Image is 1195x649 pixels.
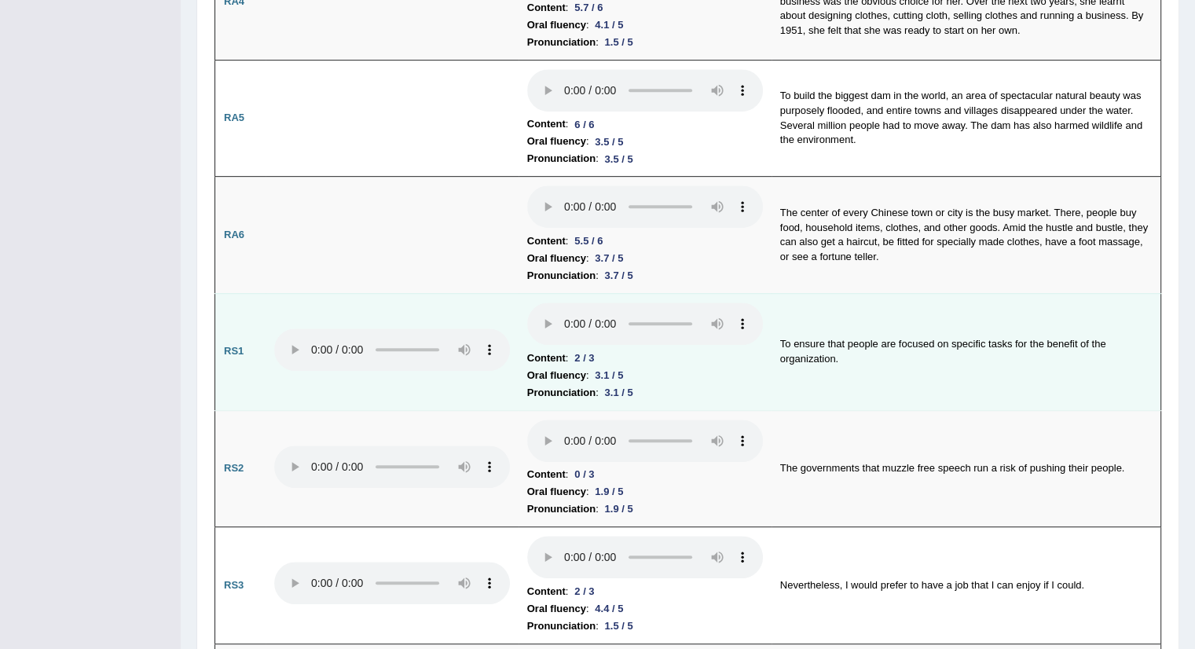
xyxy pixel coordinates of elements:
b: RA6 [224,229,244,240]
b: Oral fluency [527,600,586,618]
b: Oral fluency [527,133,586,150]
td: To build the biggest dam in the world, an area of spectacular natural beauty was purposely floode... [772,60,1161,177]
div: 3.1 / 5 [599,384,640,401]
li: : [527,500,763,518]
b: Content [527,233,566,250]
li: : [527,367,763,384]
li: : [527,250,763,267]
b: Pronunciation [527,267,596,284]
li: : [527,133,763,150]
b: RS1 [224,345,244,357]
div: 5.5 / 6 [568,233,609,249]
b: Content [527,350,566,367]
li: : [527,350,763,367]
b: Pronunciation [527,618,596,635]
li: : [527,384,763,401]
td: Nevertheless, I would prefer to have a job that I can enjoy if I could. [772,527,1161,644]
b: RS2 [224,462,244,474]
b: Pronunciation [527,384,596,401]
b: Pronunciation [527,150,596,167]
div: 0 / 3 [568,466,600,482]
div: 3.7 / 5 [599,267,640,284]
div: 6 / 6 [568,116,600,133]
b: Oral fluency [527,16,586,34]
div: 2 / 3 [568,350,600,366]
div: 1.5 / 5 [599,34,640,50]
li: : [527,583,763,600]
div: 4.1 / 5 [588,16,629,33]
li: : [527,600,763,618]
div: 3.7 / 5 [588,250,629,266]
div: 4.4 / 5 [588,600,629,617]
b: Oral fluency [527,250,586,267]
li: : [527,16,763,34]
li: : [527,466,763,483]
td: The governments that muzzle free speech run a risk of pushing their people. [772,410,1161,527]
b: RA5 [224,112,244,123]
div: 1.5 / 5 [599,618,640,634]
li: : [527,233,763,250]
b: Content [527,115,566,133]
b: Oral fluency [527,367,586,384]
li: : [527,483,763,500]
b: Oral fluency [527,483,586,500]
div: 3.5 / 5 [588,134,629,150]
b: RS3 [224,579,244,591]
b: Pronunciation [527,500,596,518]
b: Content [527,583,566,600]
b: Content [527,466,566,483]
li: : [527,267,763,284]
div: 2 / 3 [568,583,600,599]
div: 3.1 / 5 [588,367,629,383]
div: 3.5 / 5 [599,151,640,167]
td: To ensure that people are focused on specific tasks for the benefit of the organization. [772,293,1161,410]
div: 1.9 / 5 [588,483,629,500]
li: : [527,150,763,167]
td: The center of every Chinese town or city is the busy market. There, people buy food, household it... [772,177,1161,294]
div: 1.9 / 5 [599,500,640,517]
b: Pronunciation [527,34,596,51]
li: : [527,115,763,133]
li: : [527,618,763,635]
li: : [527,34,763,51]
